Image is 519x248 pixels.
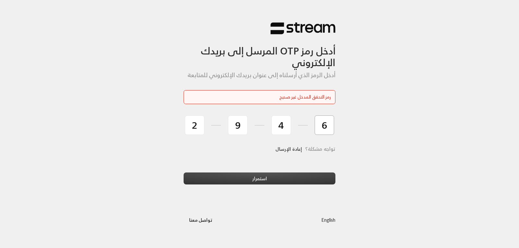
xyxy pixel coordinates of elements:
[305,144,335,153] span: تواجه مشكلة؟
[321,214,335,226] a: English
[184,172,335,184] button: استمرار
[184,216,218,224] a: تواصل معنا
[184,72,335,79] h5: أدخل الرمز الذي أرسلناه إلى عنوان بريدك الإلكتروني للمتابعة
[184,35,335,69] h3: أدخل رمز OTP المرسل إلى بريدك الإلكتروني
[188,94,331,100] div: رمز التحقق المدخل غير صحيح
[275,142,302,156] a: إعادة الإرسال
[184,214,218,226] button: تواصل معنا
[271,22,335,35] img: Stream Logo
